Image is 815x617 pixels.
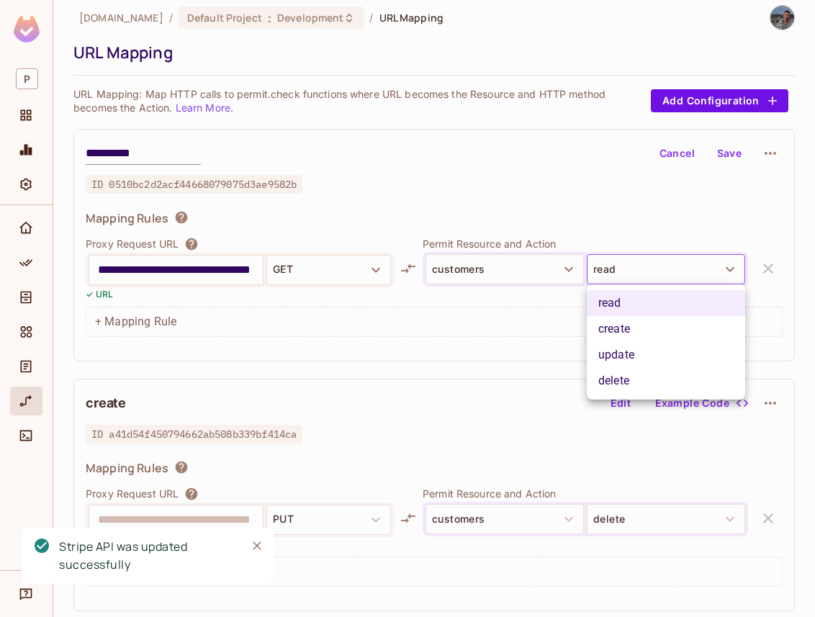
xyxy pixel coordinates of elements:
li: create [587,316,745,342]
div: Stripe API was updated successfully [59,538,235,574]
li: delete [587,368,745,394]
li: read [587,290,745,316]
li: update [587,342,745,368]
button: Close [246,535,268,557]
